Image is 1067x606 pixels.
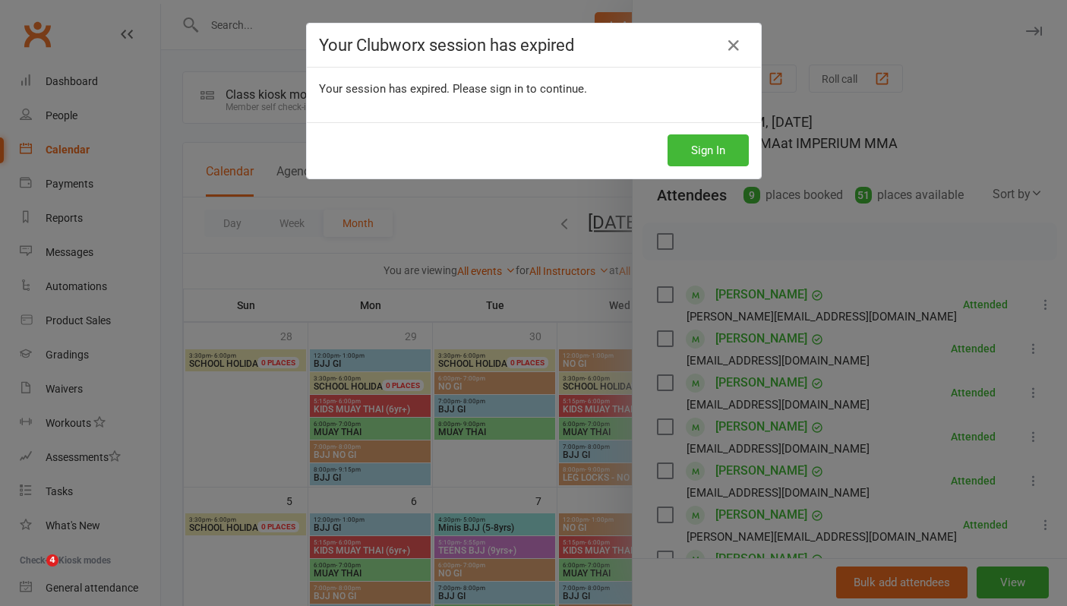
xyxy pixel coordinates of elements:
a: Close [721,33,746,58]
span: 4 [46,554,58,567]
span: Your session has expired. Please sign in to continue. [319,82,587,96]
button: Sign In [668,134,749,166]
h4: Your Clubworx session has expired [319,36,749,55]
iframe: Intercom live chat [15,554,52,591]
